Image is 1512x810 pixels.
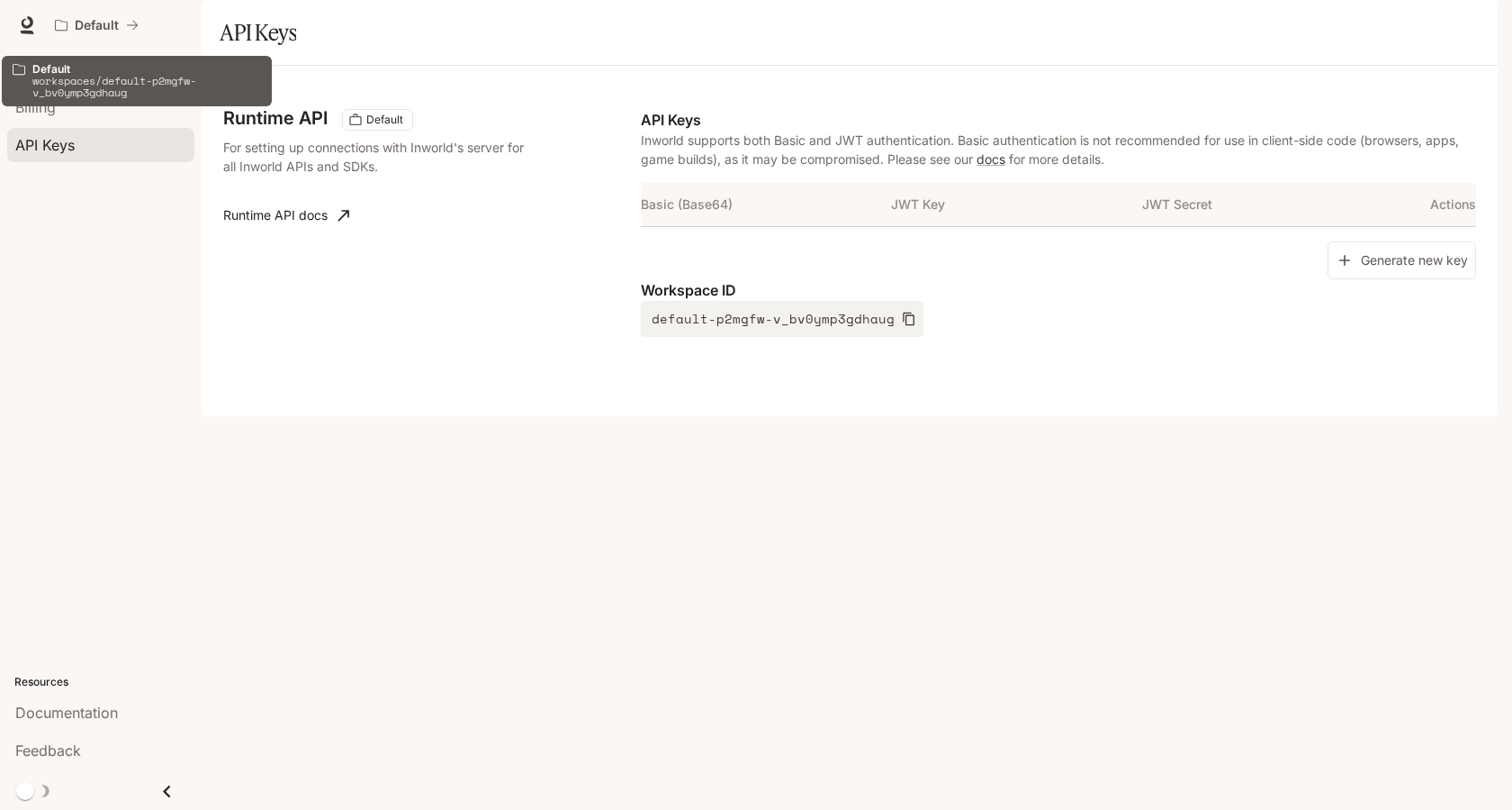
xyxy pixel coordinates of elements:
th: JWT Secret [1142,183,1392,226]
a: docs [976,151,1005,167]
p: Default [32,63,261,75]
p: Workspace ID [641,279,1476,301]
p: Inworld supports both Basic and JWT authentication. Basic authentication is not recommended for u... [641,131,1476,168]
button: default-p2mgfw-v_bv0ymp3gdhaug [641,301,923,337]
p: For setting up connections with Inworld's server for all Inworld APIs and SDKs. [223,138,526,176]
p: workspaces/default-p2mgfw-v_bv0ymp3gdhaug [32,75,261,98]
th: JWT Key [891,183,1141,226]
button: All workspaces [47,7,147,43]
h3: Runtime API [223,109,328,127]
span: Default [359,112,410,128]
p: Default [75,18,119,33]
th: Basic (Base64) [641,183,891,226]
a: Runtime API docs [216,197,356,233]
th: Actions [1392,183,1476,226]
button: Generate new key [1327,241,1476,280]
p: API Keys [641,109,1476,131]
h1: API Keys [220,14,296,50]
div: These keys will apply to your current workspace only [342,109,413,131]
